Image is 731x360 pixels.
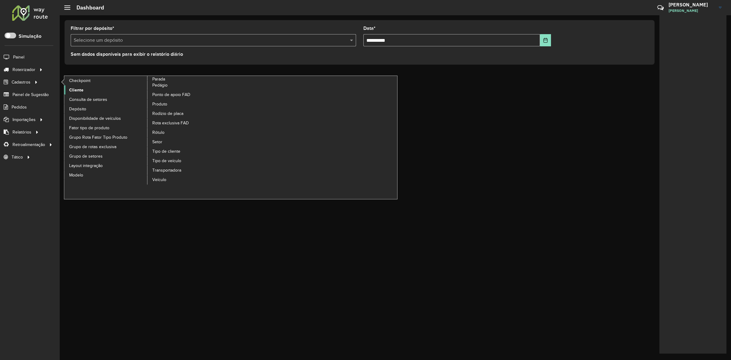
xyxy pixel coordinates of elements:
a: Tipo de veículo [147,156,231,166]
span: Tipo de cliente [152,148,180,155]
span: Tipo de veículo [152,158,181,164]
a: Checkpoint [64,76,148,85]
a: Produto [147,100,231,109]
span: Veículo [152,176,166,183]
div: Críticas? Dúvidas? Elogios? Sugestões? Entre em contato conosco! [584,2,648,18]
span: Ponto de apoio FAD [152,91,190,98]
a: Ponto de apoio FAD [147,90,231,99]
a: Cliente [64,85,148,94]
span: Produto [152,101,167,107]
span: Fator tipo de produto [69,125,109,131]
span: Tático [12,154,23,160]
span: Consulta de setores [69,96,107,103]
a: Pedágio [147,81,231,90]
span: Grupo de rotas exclusiva [69,144,116,150]
a: Grupo Rota Fator Tipo Produto [64,133,148,142]
span: Roteirizador [12,66,35,73]
a: Depósito [64,104,148,113]
a: Grupo de rotas exclusiva [64,142,148,151]
span: Layout integração [69,162,103,169]
a: Modelo [64,170,148,180]
span: Importações [12,116,36,123]
span: [PERSON_NAME] [669,8,714,13]
a: Contato Rápido [654,1,667,14]
a: Grupo de setores [64,151,148,161]
label: Filtrar por depósito [71,25,114,32]
span: Modelo [69,172,83,178]
a: Veículo [147,175,231,184]
span: Painel [13,54,24,60]
a: Rodízio de placa [147,109,231,118]
span: Checkpoint [69,77,90,84]
a: Rota exclusiva FAD [147,119,231,128]
h2: Dashboard [70,4,104,11]
span: Cadastros [12,79,30,85]
span: Retroalimentação [12,141,45,148]
span: Grupo de setores [69,153,103,159]
span: Disponibilidade de veículos [69,115,121,122]
a: Setor [147,137,231,147]
a: Fator tipo de produto [64,123,148,132]
span: Transportadora [152,167,181,173]
button: Choose Date [540,34,551,46]
label: Data [363,25,376,32]
label: Simulação [19,33,41,40]
span: Grupo Rota Fator Tipo Produto [69,134,127,141]
a: Layout integração [64,161,148,170]
a: Disponibilidade de veículos [64,114,148,123]
span: Setor [152,139,162,145]
span: Rótulo [152,129,164,136]
span: Relatórios [12,129,31,135]
a: Rótulo [147,128,231,137]
span: Pedidos [12,104,27,110]
a: Consulta de setores [64,95,148,104]
label: Sem dados disponíveis para exibir o relatório diário [71,51,183,58]
span: Pedágio [152,82,168,88]
span: Rodízio de placa [152,110,183,117]
span: Rota exclusiva FAD [152,120,189,126]
a: Parada [64,76,231,185]
span: Depósito [69,106,86,112]
span: Painel de Sugestão [12,91,49,98]
a: Tipo de cliente [147,147,231,156]
span: Cliente [69,87,83,93]
span: Parada [152,76,165,82]
a: Transportadora [147,166,231,175]
h3: [PERSON_NAME] [669,2,714,8]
